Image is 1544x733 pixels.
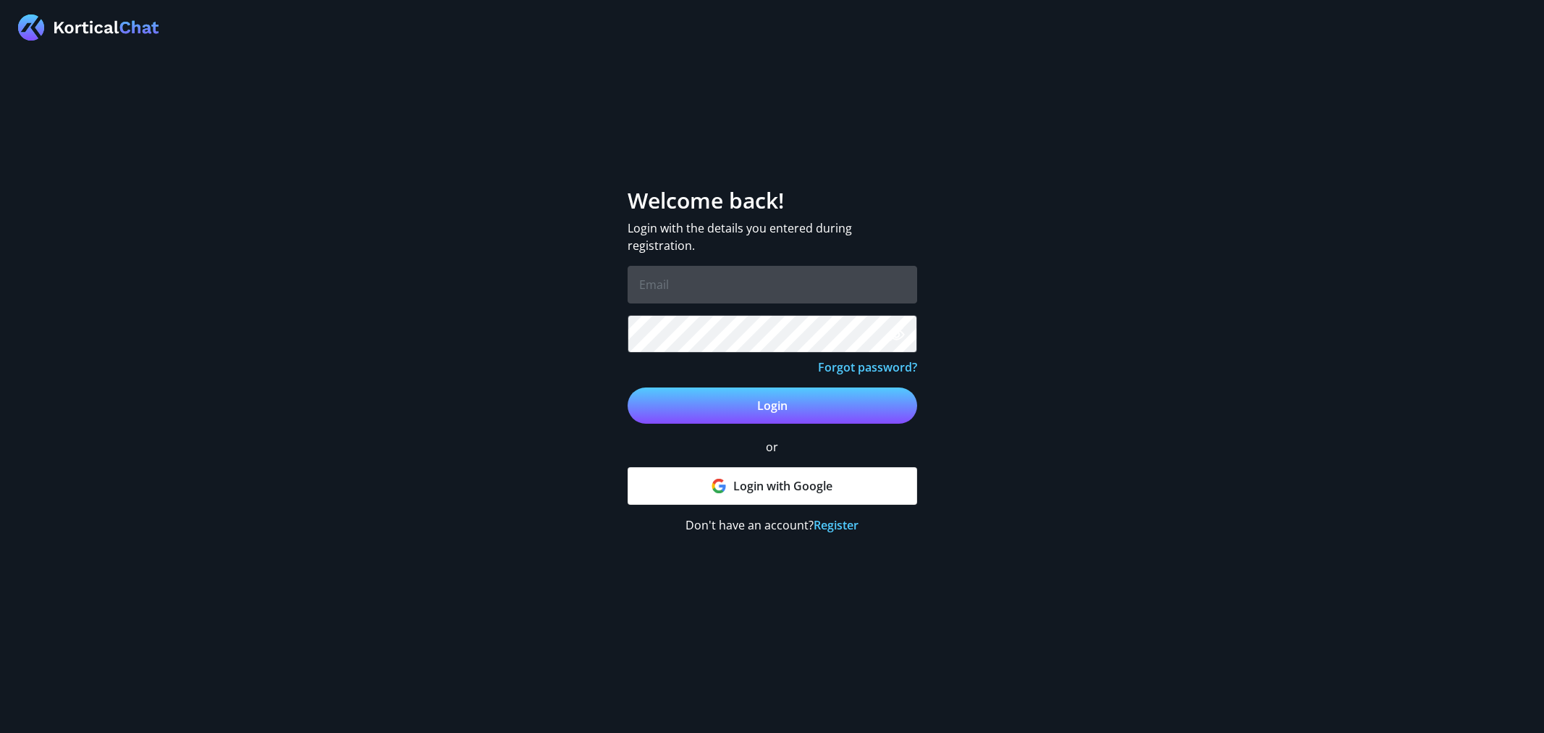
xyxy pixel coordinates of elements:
[628,467,917,505] a: Login with Google
[628,219,917,254] p: Login with the details you entered during registration.
[628,188,917,214] h1: Welcome back!
[712,479,726,493] img: Google Icon
[628,388,917,424] button: Login
[628,438,917,456] p: or
[887,326,906,343] img: Toggle password visibility
[18,14,159,41] img: Logo
[628,266,917,303] input: Email
[818,359,917,375] a: Forgot password?
[814,517,859,533] a: Register
[628,516,917,534] p: Don't have an account?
